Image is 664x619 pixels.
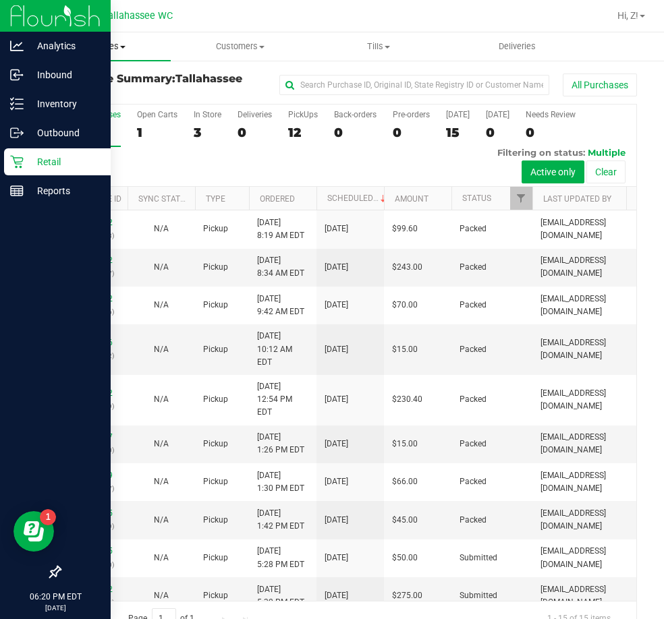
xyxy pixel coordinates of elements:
a: Tills [309,32,447,61]
span: Customers [171,40,308,53]
a: Customers [171,32,309,61]
span: Not Applicable [154,477,169,486]
span: $50.00 [392,552,418,564]
a: Deliveries [448,32,586,61]
span: $243.00 [392,261,422,274]
span: Not Applicable [154,439,169,448]
span: Pickup [203,514,228,527]
button: N/A [154,223,169,235]
span: [DATE] 8:34 AM EDT [257,254,304,280]
p: 06:20 PM EDT [6,591,105,603]
inline-svg: Inventory [10,97,24,111]
span: [DATE] 5:32 PM EDT [257,583,304,609]
div: 3 [194,125,221,140]
button: N/A [154,261,169,274]
a: Amount [395,194,428,204]
div: Needs Review [526,110,576,119]
span: [DATE] [325,343,348,356]
button: Clear [586,160,626,183]
span: Pickup [203,261,228,274]
a: Ordered [260,194,295,204]
button: N/A [154,438,169,450]
span: [DATE] [325,589,348,602]
div: 0 [393,125,430,140]
span: [EMAIL_ADDRESS][DOMAIN_NAME] [541,507,659,533]
div: 12 [288,125,318,140]
span: Pickup [203,589,228,602]
a: Scheduled [327,194,389,203]
span: Packed [460,438,487,450]
button: N/A [154,393,169,406]
a: Status [462,194,491,203]
span: Packed [460,223,487,235]
span: [DATE] 1:26 PM EDT [257,431,304,456]
p: Retail [24,154,105,170]
span: [DATE] [325,438,348,450]
span: [DATE] 12:54 PM EDT [257,380,308,419]
div: 15 [446,125,470,140]
p: [DATE] [6,603,105,613]
button: N/A [154,514,169,527]
span: Packed [460,393,487,406]
span: Not Applicable [154,591,169,600]
inline-svg: Retail [10,155,24,169]
p: Outbound [24,125,105,141]
span: [DATE] [325,223,348,235]
span: Submitted [460,589,497,602]
span: Not Applicable [154,394,169,404]
span: Tallahassee WC [103,10,173,22]
span: Submitted [460,552,497,564]
div: In Store [194,110,221,119]
span: Tills [310,40,447,53]
span: $66.00 [392,475,418,488]
span: [DATE] [325,552,348,564]
span: [EMAIL_ADDRESS][DOMAIN_NAME] [541,293,659,318]
span: Not Applicable [154,345,169,354]
span: Multiple [588,147,626,158]
span: [EMAIL_ADDRESS][DOMAIN_NAME] [541,336,659,362]
span: Pickup [203,552,228,564]
input: Search Purchase ID, Original ID, State Registry ID or Customer Name... [279,75,549,95]
p: Inventory [24,96,105,112]
span: Not Applicable [154,300,169,309]
span: Pickup [203,299,228,312]
p: Reports [24,183,105,199]
span: Pickup [203,475,228,488]
inline-svg: Reports [10,184,24,198]
div: [DATE] [446,110,470,119]
span: Deliveries [480,40,554,53]
div: Deliveries [238,110,272,119]
span: $45.00 [392,514,418,527]
span: [DATE] [325,393,348,406]
span: [EMAIL_ADDRESS][DOMAIN_NAME] [541,216,659,242]
span: [EMAIL_ADDRESS][DOMAIN_NAME] [541,545,659,570]
span: [DATE] 8:19 AM EDT [257,216,304,242]
span: [EMAIL_ADDRESS][DOMAIN_NAME] [541,431,659,456]
span: Packed [460,475,487,488]
button: N/A [154,343,169,356]
span: [EMAIL_ADDRESS][DOMAIN_NAME] [541,254,659,280]
iframe: Resource center unread badge [40,509,56,525]
span: [DATE] [325,299,348,312]
button: N/A [154,475,169,488]
div: Back-orders [334,110,377,119]
div: PickUps [288,110,318,119]
div: [DATE] [486,110,509,119]
span: [DATE] [325,261,348,274]
button: N/A [154,299,169,312]
h3: Purchase Summary: [59,73,252,96]
span: $230.40 [392,393,422,406]
span: [DATE] 1:30 PM EDT [257,469,304,495]
span: Pickup [203,393,228,406]
span: Packed [460,261,487,274]
span: Not Applicable [154,224,169,233]
span: [DATE] 10:12 AM EDT [257,330,308,369]
div: 0 [526,125,576,140]
button: Active only [522,160,584,183]
span: Pickup [203,343,228,356]
div: 0 [486,125,509,140]
span: Filtering on status: [497,147,585,158]
span: [DATE] 5:28 PM EDT [257,545,304,570]
div: 1 [137,125,177,140]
